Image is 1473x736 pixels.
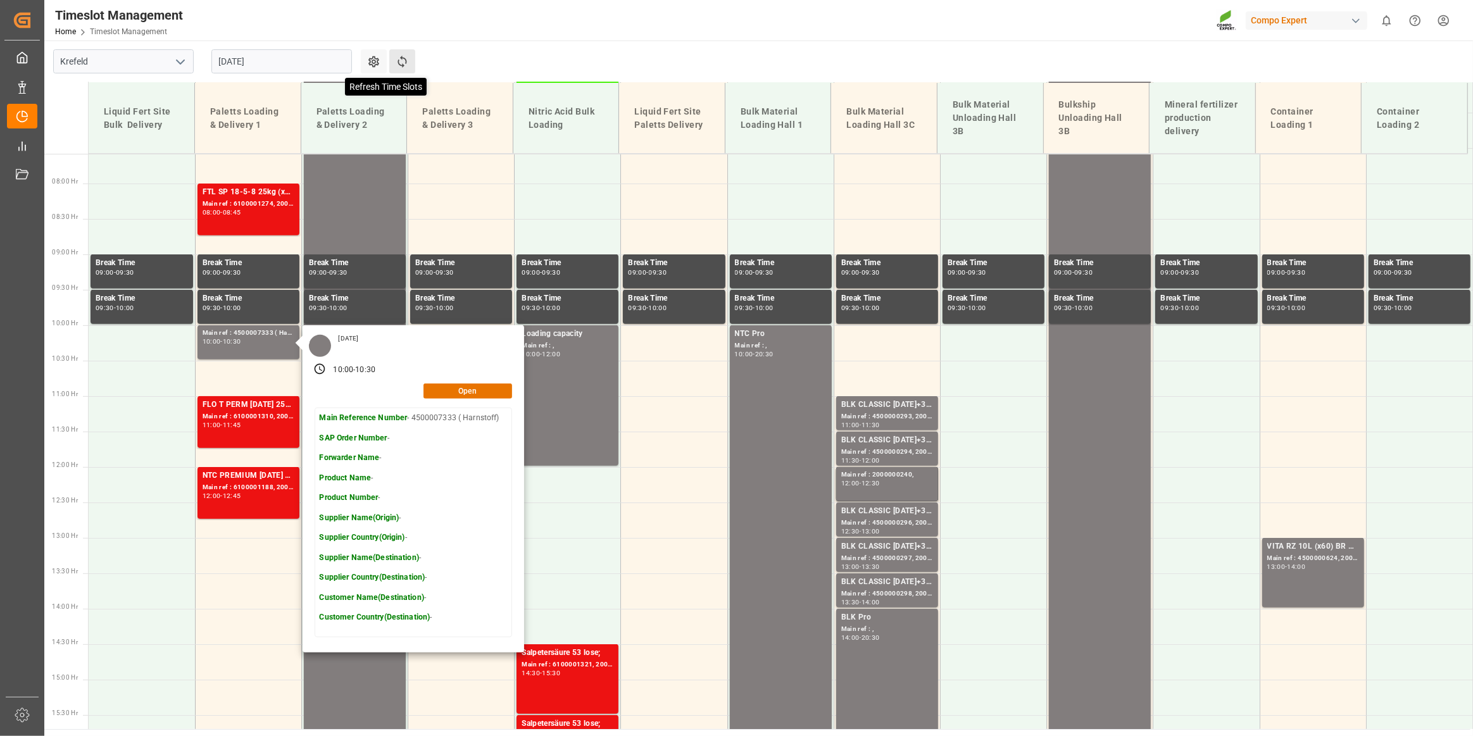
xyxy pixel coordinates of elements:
div: 10:00 [735,351,753,357]
strong: Forwarder Name [320,453,380,462]
div: 09:30 [1054,305,1072,311]
div: Compo Expert [1246,11,1367,30]
div: - [860,458,862,463]
div: - [1285,305,1287,311]
strong: Supplier Country(Origin) [320,533,405,542]
div: Container Loading 1 [1266,100,1351,137]
button: Compo Expert [1246,8,1372,32]
span: 15:00 Hr [52,674,78,681]
div: Main ref : 4500000293, 2000000240; [841,411,933,422]
span: 14:00 Hr [52,603,78,610]
strong: Product Name [320,473,372,482]
input: Type to search/select [53,49,194,73]
div: 10:30 [355,365,375,376]
div: 09:30 [96,305,114,311]
div: - [220,209,222,215]
div: [DATE] [334,334,363,343]
div: Timeslot Management [55,6,183,25]
div: - [1392,305,1394,311]
div: 10:00 [542,305,560,311]
div: Break Time [522,292,613,305]
div: - [353,365,355,376]
div: Break Time [1374,257,1465,270]
div: Break Time [309,292,401,305]
div: - [646,270,648,275]
div: - [860,635,862,640]
div: VITA RZ 10L (x60) BR MTO; [1267,540,1359,553]
div: - [860,480,862,486]
div: 09:30 [522,305,540,311]
div: 09:00 [203,270,221,275]
span: 08:00 Hr [52,178,78,185]
div: Bulk Material Unloading Hall 3B [948,93,1033,143]
div: - [860,564,862,570]
div: Break Time [735,257,827,270]
div: 11:00 [203,422,221,428]
div: - [860,270,862,275]
span: 15:30 Hr [52,709,78,716]
strong: Supplier Name(Destination) [320,553,419,562]
p: - [320,513,499,524]
div: 10:00 [968,305,986,311]
div: 09:00 [309,270,327,275]
div: 13:00 [841,564,860,570]
div: 10:30 [223,339,241,344]
div: Paletts Loading & Delivery 1 [205,100,291,137]
span: 12:00 Hr [52,461,78,468]
div: Break Time [203,257,294,270]
div: Break Time [1267,292,1359,305]
div: - [1285,564,1287,570]
div: Break Time [415,257,507,270]
div: 10:00 [1074,305,1093,311]
div: - [860,599,862,605]
div: NTC Pro [735,328,827,340]
div: 13:00 [1267,564,1286,570]
span: 12:30 Hr [52,497,78,504]
p: - [320,592,499,604]
div: 09:00 [96,270,114,275]
div: BLK CLASSIC [DATE]+3+TE BULK; [841,505,933,518]
div: - [114,305,116,311]
div: FTL SP 18-5-8 25kg (x40) INT;TPL Natura N 8-2-2 25kg (x40) NEU,IT;SUPER FLO T Turf BS 20kg (x50) ... [203,186,294,199]
div: 10:00 [649,305,667,311]
div: 12:00 [542,351,560,357]
div: 09:00 [1160,270,1179,275]
span: 08:30 Hr [52,213,78,220]
div: Break Time [1160,292,1252,305]
img: Screenshot%202023-09-29%20at%2010.02.21.png_1712312052.png [1217,9,1237,32]
div: - [540,670,542,676]
div: 11:00 [841,422,860,428]
div: Break Time [1054,257,1146,270]
div: 08:00 [203,209,221,215]
div: 20:30 [862,635,880,640]
div: 10:00 [223,305,241,311]
div: 09:30 [116,270,134,275]
div: 10:00 [334,365,354,376]
strong: Supplier Country(Destination) [320,573,425,582]
div: 13:30 [841,599,860,605]
div: 10:00 [1181,305,1199,311]
div: 09:00 [1267,270,1286,275]
a: Home [55,27,76,36]
div: - [966,305,968,311]
div: Main ref : , [841,624,933,635]
span: 13:00 Hr [52,532,78,539]
div: 14:00 [862,599,880,605]
div: Main ref : 6100001321, 2000001143; [522,659,613,670]
div: Paletts Loading & Delivery 3 [417,100,503,137]
div: Main ref : 4500000296, 2000000240; [841,518,933,528]
div: FLO T PERM [DATE] 25kg (x40) INT; [203,399,294,411]
div: Break Time [948,257,1039,270]
div: 09:30 [862,270,880,275]
div: - [646,305,648,311]
div: - [434,305,436,311]
div: - [1392,270,1394,275]
div: 09:30 [1181,270,1199,275]
div: - [540,270,542,275]
div: 11:30 [841,458,860,463]
div: - [220,422,222,428]
div: 09:30 [1074,270,1093,275]
div: Main ref : 4500000298, 2000000240; [841,589,933,599]
strong: Customer Name(Destination) [320,593,424,602]
div: 12:00 [862,458,880,463]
